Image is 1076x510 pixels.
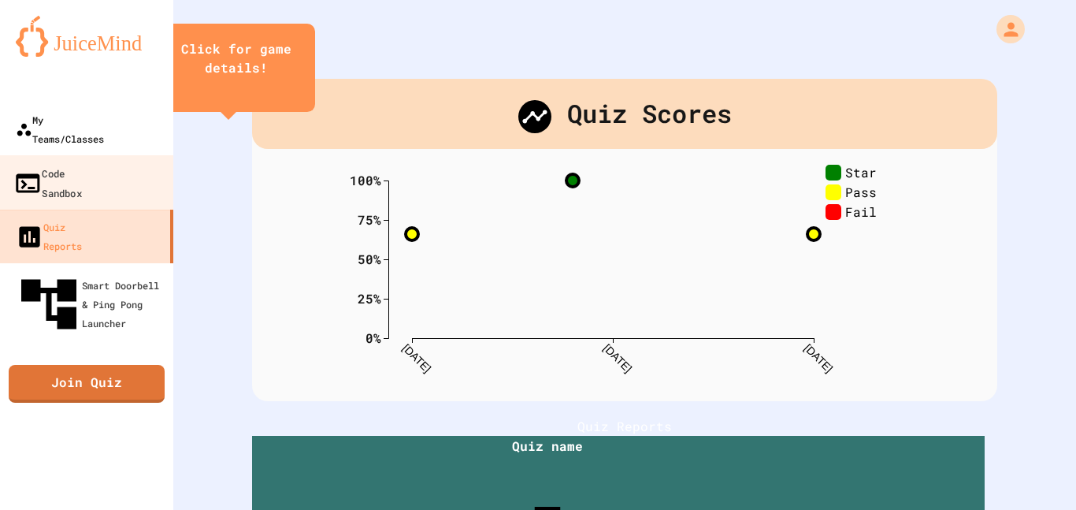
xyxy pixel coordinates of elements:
text: Star [845,163,877,180]
a: Join Quiz [9,365,165,403]
div: My Teams/Classes [16,110,104,148]
div: Quiz Scores [252,79,997,149]
h1: Quiz Reports [252,417,997,436]
div: Code Sandbox [13,163,82,202]
div: Click for game details! [173,39,299,77]
text: Pass [845,183,877,199]
div: Quiz Reports [16,218,82,255]
text: [DATE] [601,341,634,374]
text: [DATE] [802,341,835,374]
text: 75% [358,210,381,227]
img: logo-orange.svg [16,16,158,57]
text: 25% [358,289,381,306]
div: My Account [980,11,1029,47]
text: 50% [358,250,381,266]
text: 0% [365,329,381,345]
text: Fail [845,203,877,219]
text: 100% [350,171,381,188]
text: [DATE] [400,341,433,374]
div: Smart Doorbell & Ping Pong Launcher [16,271,167,337]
